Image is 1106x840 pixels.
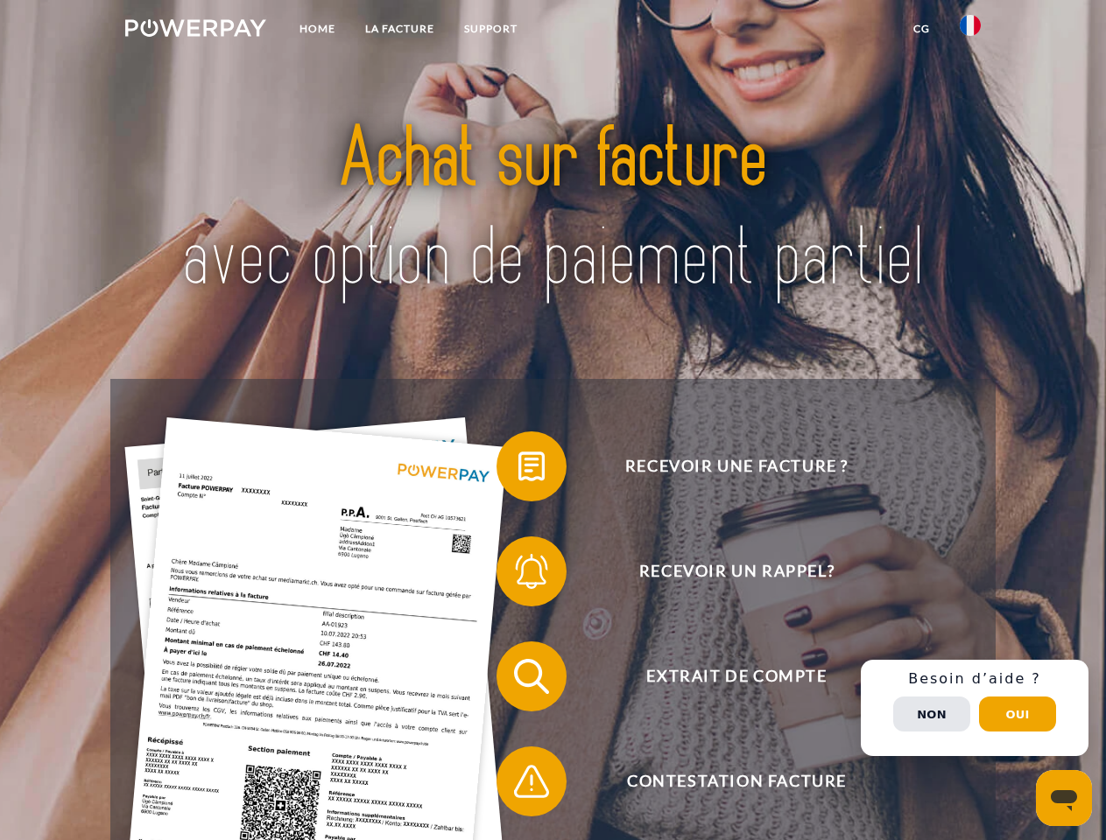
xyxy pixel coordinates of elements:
span: Extrait de compte [522,641,951,711]
button: Recevoir un rappel? [497,536,952,606]
img: qb_warning.svg [510,759,553,803]
a: CG [898,13,945,45]
iframe: Bouton de lancement de la fenêtre de messagerie [1036,770,1092,826]
a: Home [285,13,350,45]
img: logo-powerpay-white.svg [125,19,266,37]
h3: Besoin d’aide ? [871,670,1078,688]
button: Oui [979,696,1056,731]
img: title-powerpay_fr.svg [167,84,939,335]
img: qb_search.svg [510,654,553,698]
div: Schnellhilfe [861,660,1088,756]
button: Extrait de compte [497,641,952,711]
img: qb_bell.svg [510,549,553,593]
a: Support [449,13,532,45]
button: Contestation Facture [497,746,952,816]
img: fr [960,15,981,36]
span: Recevoir une facture ? [522,431,951,501]
a: LA FACTURE [350,13,449,45]
button: Recevoir une facture ? [497,431,952,501]
span: Contestation Facture [522,746,951,816]
img: qb_bill.svg [510,444,553,488]
button: Non [893,696,970,731]
span: Recevoir un rappel? [522,536,951,606]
